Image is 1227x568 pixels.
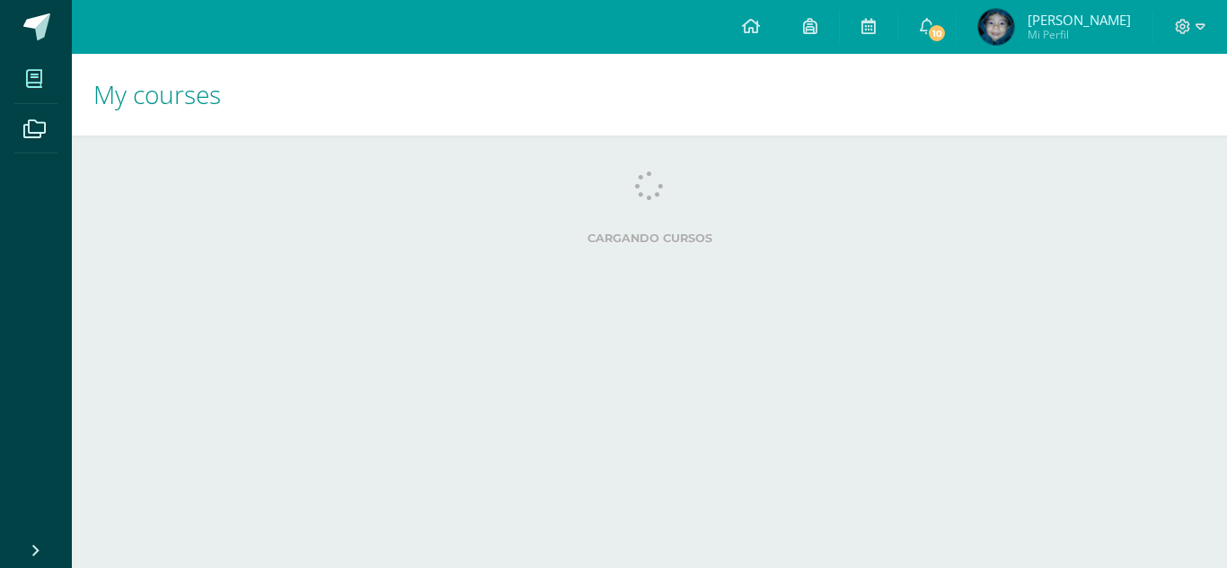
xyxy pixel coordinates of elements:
[978,9,1014,45] img: 2859e898e4675f56e49fdff0bde542a9.png
[1028,11,1131,29] span: [PERSON_NAME]
[1028,27,1131,42] span: Mi Perfil
[108,232,1191,245] label: Cargando cursos
[93,77,221,111] span: My courses
[927,23,947,43] span: 10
